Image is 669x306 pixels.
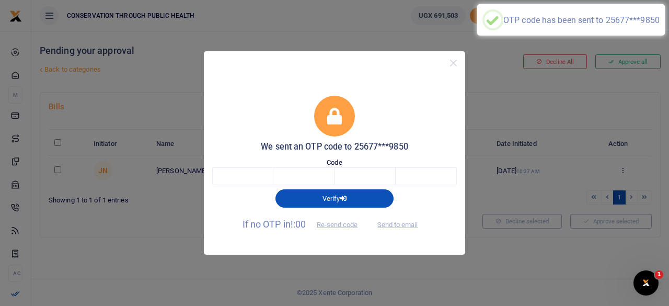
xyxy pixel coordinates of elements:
[212,142,457,152] h5: We sent an OTP code to 25677***9850
[503,15,660,25] div: OTP code has been sent to 25677***9850
[327,157,342,168] label: Code
[291,219,306,230] span: !:00
[633,270,659,296] iframe: Intercom live chat
[275,189,394,207] button: Verify
[655,270,663,279] span: 1
[446,55,461,71] button: Close
[243,219,367,230] span: If no OTP in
